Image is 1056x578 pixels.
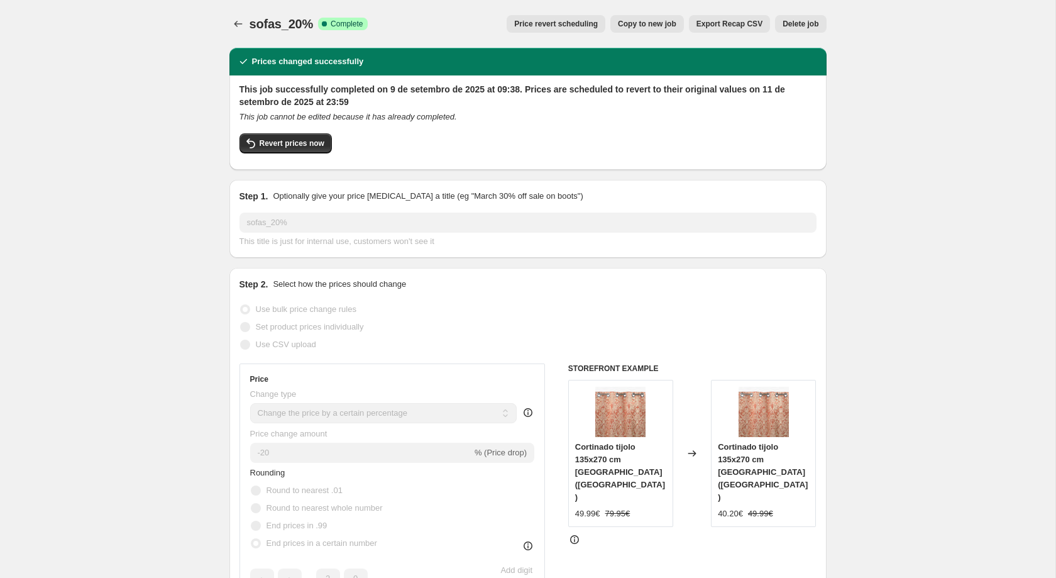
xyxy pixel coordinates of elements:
[239,236,434,246] span: This title is just for internal use, customers won't see it
[239,133,332,153] button: Revert prices now
[568,364,817,374] h6: STOREFRONT EXAMPLE
[522,406,534,419] div: help
[260,138,324,148] span: Revert prices now
[256,322,364,331] span: Set product prices individually
[250,374,268,384] h3: Price
[250,443,472,463] input: -15
[689,15,770,33] button: Export Recap CSV
[575,508,600,520] div: 49.99€
[575,442,665,502] span: Cortinado tijolo 135x270 cm [GEOGRAPHIC_DATA] ([GEOGRAPHIC_DATA])
[256,340,316,349] span: Use CSV upload
[775,15,826,33] button: Delete job
[514,19,598,29] span: Price revert scheduling
[475,448,527,457] span: % (Price drop)
[696,19,762,29] span: Export Recap CSV
[739,387,789,437] img: 12678203_1_80x.jpg
[267,486,343,495] span: Round to nearest .01
[267,521,327,530] span: End prices in .99
[618,19,676,29] span: Copy to new job
[273,190,583,203] p: Optionally give your price [MEDICAL_DATA] a title (eg "March 30% off sale on boots")
[239,190,268,203] h2: Step 1.
[783,19,818,29] span: Delete job
[239,213,817,233] input: 30% off holiday sale
[250,468,285,477] span: Rounding
[239,83,817,108] h2: This job successfully completed on 9 de setembro de 2025 at 09:38. Prices are scheduled to revert...
[748,508,773,520] strike: 49.99€
[331,19,363,29] span: Complete
[250,429,327,438] span: Price change amount
[507,15,605,33] button: Price revert scheduling
[267,538,377,548] span: End prices in a certain number
[239,278,268,291] h2: Step 2.
[256,304,356,314] span: Use bulk price change rules
[610,15,684,33] button: Copy to new job
[239,112,457,121] i: This job cannot be edited because it has already completed.
[605,508,630,520] strike: 79.95€
[595,387,646,437] img: 12678203_1_80x.jpg
[273,278,406,291] p: Select how the prices should change
[267,503,383,513] span: Round to nearest whole number
[718,442,808,502] span: Cortinado tijolo 135x270 cm [GEOGRAPHIC_DATA] ([GEOGRAPHIC_DATA])
[250,389,297,399] span: Change type
[252,55,364,68] h2: Prices changed successfully
[718,508,743,520] div: 40.20€
[229,15,247,33] button: Price change jobs
[250,17,314,31] span: sofas_20%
